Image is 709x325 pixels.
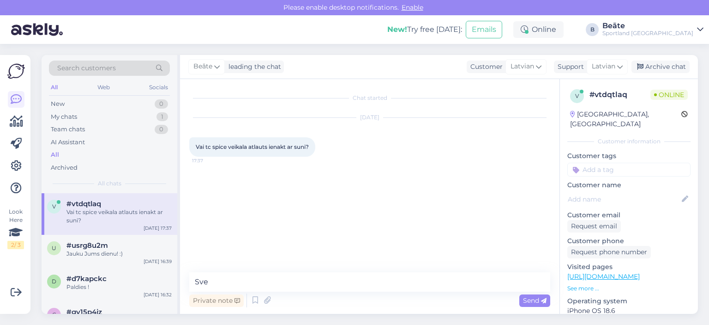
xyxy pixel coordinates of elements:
img: Askly Logo [7,62,25,80]
div: Socials [147,81,170,93]
div: All [49,81,60,93]
span: u [52,245,56,251]
div: Vai tc spice veikala atlauts ienakt ar suni? [66,208,172,225]
div: All [51,150,59,159]
div: Sportland [GEOGRAPHIC_DATA] [602,30,693,37]
span: g [52,311,56,318]
b: New! [387,25,407,34]
div: 0 [155,99,168,109]
div: Try free [DATE]: [387,24,462,35]
span: Latvian [592,61,615,72]
div: AI Assistant [51,138,85,147]
span: Online [650,90,688,100]
p: Visited pages [567,262,691,272]
div: My chats [51,112,77,122]
div: Customer information [567,137,691,146]
span: All chats [98,179,121,188]
span: #vtdqtlaq [66,200,101,208]
span: Search customers [57,63,116,73]
span: #usrg8u2m [66,241,108,250]
div: Team chats [51,125,85,134]
div: # vtdqtlaq [589,89,650,100]
div: 1 [156,112,168,122]
span: v [52,203,56,210]
div: [GEOGRAPHIC_DATA], [GEOGRAPHIC_DATA] [570,110,681,129]
span: 17:37 [192,157,227,164]
div: Look Here [7,208,24,249]
div: leading the chat [225,62,281,72]
div: Paldies ! [66,283,172,291]
div: Archive chat [631,61,690,73]
div: Jauku Jums dienu! :) [66,250,172,258]
div: [DATE] 17:37 [144,225,172,232]
p: Customer tags [567,151,691,161]
div: Beāte [602,22,693,30]
div: Private note [189,294,244,307]
p: Operating system [567,296,691,306]
div: B [586,23,599,36]
input: Add name [568,194,680,204]
button: Emails [466,21,502,38]
div: Support [554,62,584,72]
input: Add a tag [567,163,691,177]
div: Archived [51,163,78,172]
span: v [575,92,579,99]
span: Vai tc spice veikala atlauts ienakt ar suni? [196,143,309,150]
div: [DATE] [189,113,550,122]
p: iPhone OS 18.6 [567,306,691,316]
span: Enable [399,3,426,12]
a: [URL][DOMAIN_NAME] [567,272,640,281]
div: Chat started [189,94,550,102]
span: #d7kapckc [66,275,107,283]
textarea: Sve [189,272,550,292]
p: Customer name [567,180,691,190]
div: [DATE] 16:39 [144,258,172,265]
div: Request email [567,220,621,233]
p: See more ... [567,284,691,293]
div: [DATE] 16:32 [144,291,172,298]
span: #gv15p4jz [66,308,102,316]
div: Web [96,81,112,93]
span: Latvian [511,61,534,72]
div: Request phone number [567,246,651,258]
span: Beāte [193,61,212,72]
div: Online [513,21,564,38]
a: BeāteSportland [GEOGRAPHIC_DATA] [602,22,703,37]
div: 0 [155,125,168,134]
div: 2 / 3 [7,241,24,249]
p: Customer phone [567,236,691,246]
span: d [52,278,56,285]
div: New [51,99,65,109]
p: Customer email [567,210,691,220]
div: Customer [467,62,503,72]
span: Send [523,296,547,305]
